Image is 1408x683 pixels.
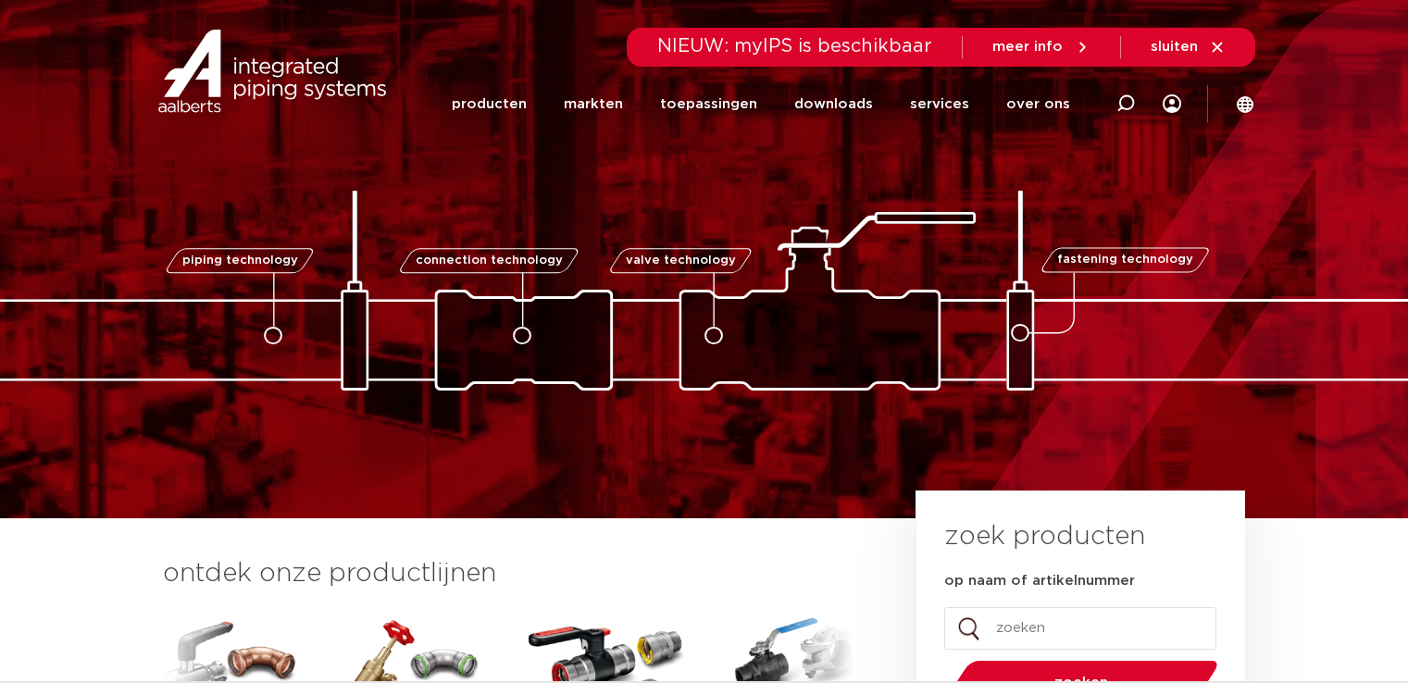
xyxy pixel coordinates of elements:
[1057,255,1193,267] span: fastening technology
[452,67,527,142] a: producten
[452,67,1070,142] nav: Menu
[992,39,1090,56] a: meer info
[1151,39,1226,56] a: sluiten
[992,40,1063,54] span: meer info
[564,67,623,142] a: markten
[163,555,854,592] h3: ontdek onze productlijnen
[944,518,1145,555] h3: zoek producten
[660,67,757,142] a: toepassingen
[1006,67,1070,142] a: over ons
[1163,67,1181,142] div: my IPS
[657,37,932,56] span: NIEUW: myIPS is beschikbaar
[944,572,1135,590] label: op naam of artikelnummer
[415,255,562,267] span: connection technology
[944,607,1216,650] input: zoeken
[794,67,873,142] a: downloads
[626,255,736,267] span: valve technology
[910,67,969,142] a: services
[1151,40,1198,54] span: sluiten
[182,255,298,267] span: piping technology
